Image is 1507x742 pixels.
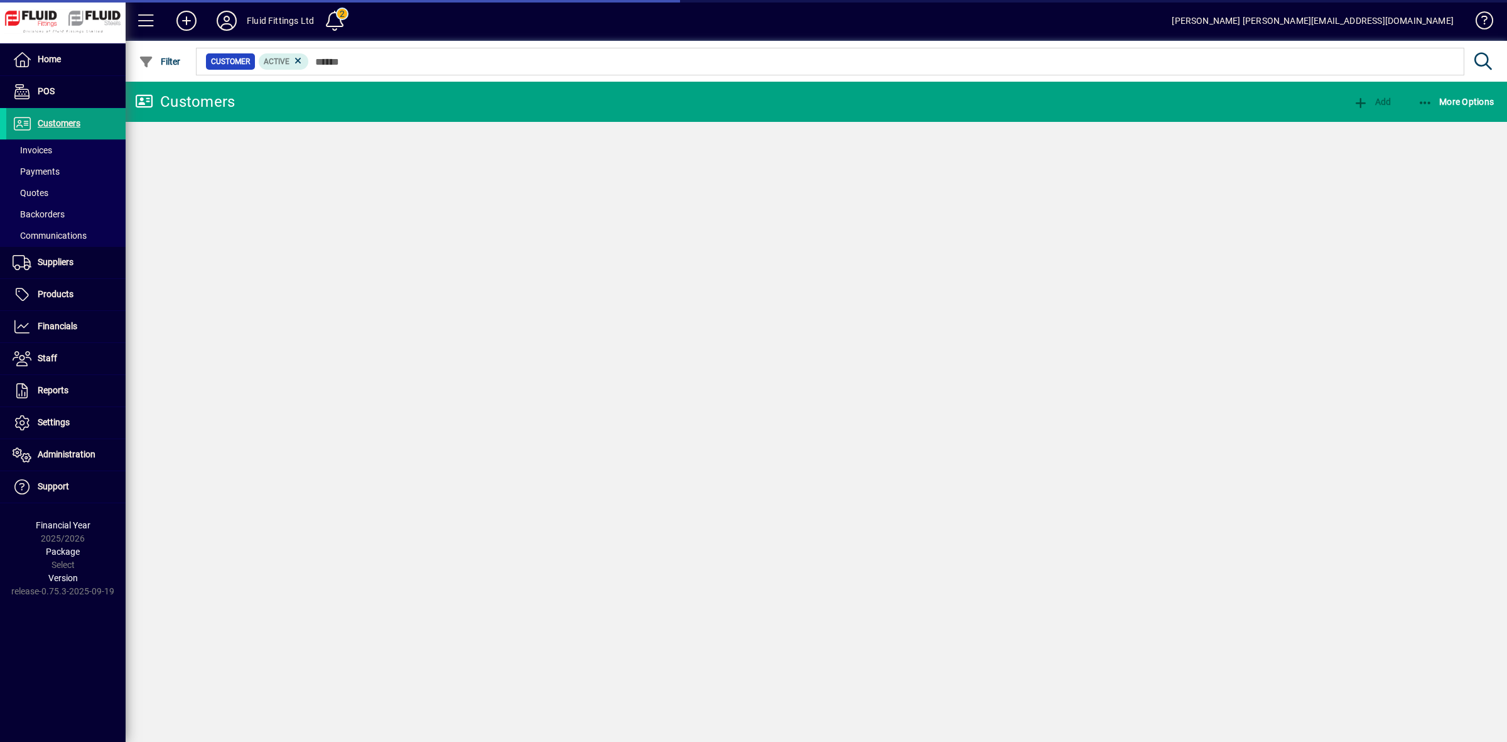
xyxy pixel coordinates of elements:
[6,439,126,471] a: Administration
[1353,97,1391,107] span: Add
[6,161,126,182] a: Payments
[259,53,309,70] mat-chip: Activation Status: Active
[211,55,250,68] span: Customer
[139,57,181,67] span: Filter
[1415,90,1498,113] button: More Options
[38,54,61,64] span: Home
[13,231,87,241] span: Communications
[38,289,73,299] span: Products
[1172,11,1454,31] div: [PERSON_NAME] [PERSON_NAME][EMAIL_ADDRESS][DOMAIN_NAME]
[6,76,126,107] a: POS
[6,407,126,439] a: Settings
[6,44,126,75] a: Home
[247,11,314,31] div: Fluid Fittings Ltd
[6,279,126,310] a: Products
[207,9,247,32] button: Profile
[13,209,65,219] span: Backorders
[38,449,95,459] span: Administration
[46,547,80,557] span: Package
[6,204,126,225] a: Backorders
[6,375,126,406] a: Reports
[6,471,126,503] a: Support
[38,417,70,427] span: Settings
[13,145,52,155] span: Invoices
[136,50,184,73] button: Filter
[48,573,78,583] span: Version
[38,481,69,491] span: Support
[6,182,126,204] a: Quotes
[166,9,207,32] button: Add
[6,139,126,161] a: Invoices
[38,257,73,267] span: Suppliers
[13,166,60,177] span: Payments
[38,321,77,331] span: Financials
[1418,97,1494,107] span: More Options
[1350,90,1394,113] button: Add
[1466,3,1491,43] a: Knowledge Base
[264,57,289,66] span: Active
[36,520,90,530] span: Financial Year
[13,188,48,198] span: Quotes
[38,353,57,363] span: Staff
[38,118,80,128] span: Customers
[6,311,126,342] a: Financials
[6,343,126,374] a: Staff
[135,92,235,112] div: Customers
[6,225,126,246] a: Communications
[6,247,126,278] a: Suppliers
[38,86,55,96] span: POS
[38,385,68,395] span: Reports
